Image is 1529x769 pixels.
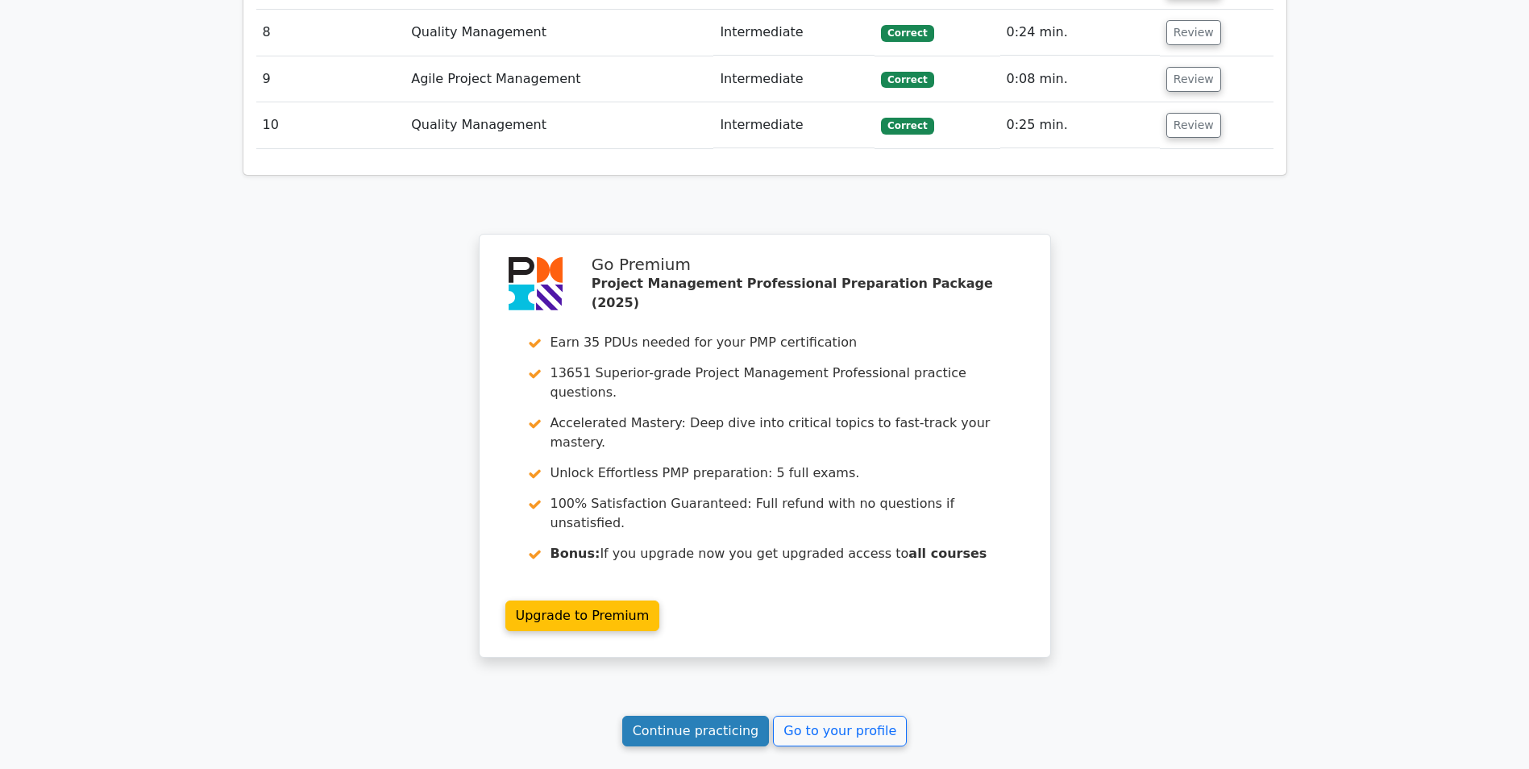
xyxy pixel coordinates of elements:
[505,601,660,631] a: Upgrade to Premium
[405,10,713,56] td: Quality Management
[1166,20,1221,45] button: Review
[405,56,713,102] td: Agile Project Management
[256,10,405,56] td: 8
[1000,10,1160,56] td: 0:24 min.
[713,102,875,148] td: Intermediate
[1166,67,1221,92] button: Review
[773,716,907,746] a: Go to your profile
[1000,56,1160,102] td: 0:08 min.
[256,102,405,148] td: 10
[256,56,405,102] td: 9
[881,25,933,41] span: Correct
[1166,113,1221,138] button: Review
[881,72,933,88] span: Correct
[1000,102,1160,148] td: 0:25 min.
[713,56,875,102] td: Intermediate
[881,118,933,134] span: Correct
[622,716,770,746] a: Continue practicing
[713,10,875,56] td: Intermediate
[405,102,713,148] td: Quality Management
